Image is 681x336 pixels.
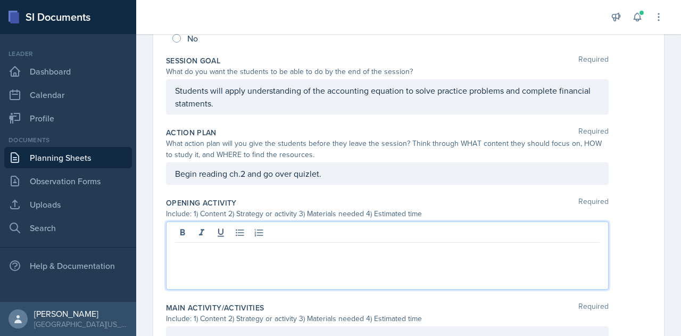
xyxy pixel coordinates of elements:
[4,255,132,276] div: Help & Documentation
[166,208,609,219] div: Include: 1) Content 2) Strategy or activity 3) Materials needed 4) Estimated time
[166,313,609,324] div: Include: 1) Content 2) Strategy or activity 3) Materials needed 4) Estimated time
[34,319,128,330] div: [GEOGRAPHIC_DATA][US_STATE] in [GEOGRAPHIC_DATA]
[4,170,132,192] a: Observation Forms
[166,302,264,313] label: Main Activity/Activities
[4,61,132,82] a: Dashboard
[4,84,132,105] a: Calendar
[166,66,609,77] div: What do you want the students to be able to do by the end of the session?
[578,198,609,208] span: Required
[4,135,132,145] div: Documents
[175,167,600,180] p: Begin reading ch.2 and go over quizlet.
[4,49,132,59] div: Leader
[4,194,132,215] a: Uploads
[34,308,128,319] div: [PERSON_NAME]
[166,55,220,66] label: Session Goal
[578,302,609,313] span: Required
[4,108,132,129] a: Profile
[578,55,609,66] span: Required
[166,198,237,208] label: Opening Activity
[166,138,609,160] div: What action plan will you give the students before they leave the session? Think through WHAT con...
[4,217,132,239] a: Search
[4,147,132,168] a: Planning Sheets
[175,84,600,110] p: Students will apply understanding of the accounting equation to solve practice problems and compl...
[187,33,198,44] span: No
[578,127,609,138] span: Required
[166,127,217,138] label: Action Plan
